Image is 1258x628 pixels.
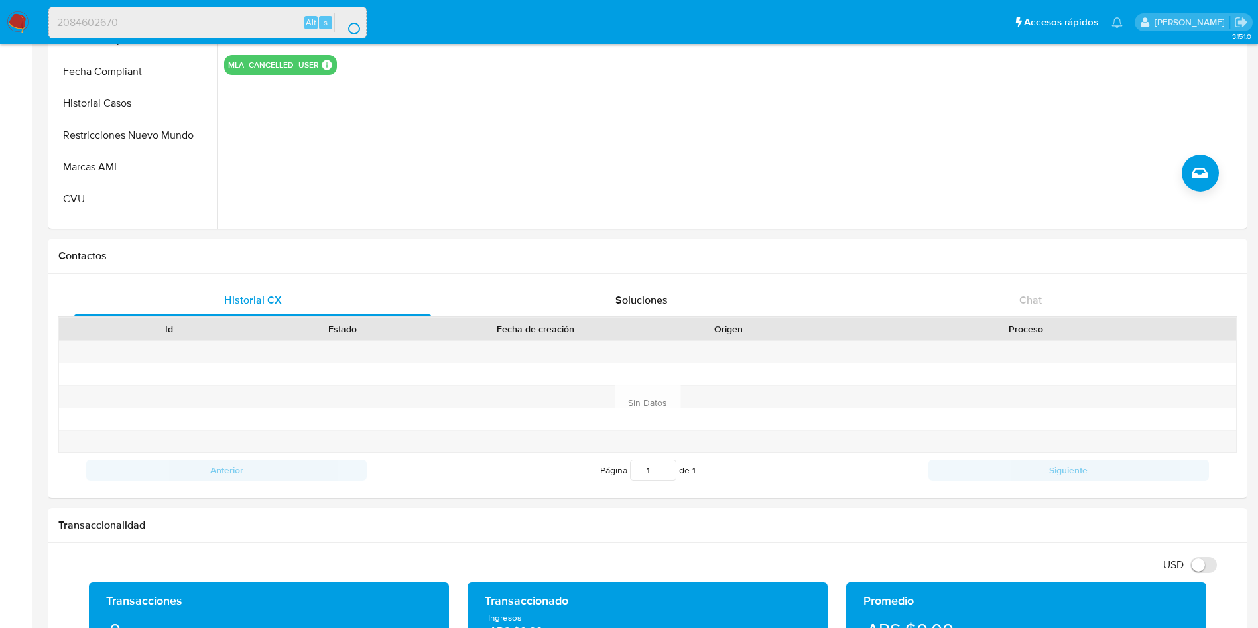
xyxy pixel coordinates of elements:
[1024,15,1098,29] span: Accesos rápidos
[615,292,668,308] span: Soluciones
[928,460,1209,481] button: Siguiente
[1234,15,1248,29] a: Salir
[51,215,217,247] button: Direcciones
[58,249,1237,263] h1: Contactos
[224,292,282,308] span: Historial CX
[58,519,1237,532] h1: Transaccionalidad
[51,183,217,215] button: CVU
[92,322,247,336] div: Id
[600,460,696,481] span: Página de
[1019,292,1042,308] span: Chat
[651,322,806,336] div: Origen
[1111,17,1123,28] a: Notificaciones
[265,322,420,336] div: Estado
[306,16,316,29] span: Alt
[439,322,633,336] div: Fecha de creación
[51,56,217,88] button: Fecha Compliant
[692,464,696,477] span: 1
[228,62,319,68] button: mla_cancelled_user
[825,322,1227,336] div: Proceso
[1155,16,1229,29] p: sandra.helbardt@mercadolibre.com
[51,119,217,151] button: Restricciones Nuevo Mundo
[324,16,328,29] span: s
[334,13,361,32] button: search-icon
[51,88,217,119] button: Historial Casos
[51,151,217,183] button: Marcas AML
[49,14,366,31] input: Buscar usuario o caso...
[86,460,367,481] button: Anterior
[1232,31,1251,42] span: 3.151.0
